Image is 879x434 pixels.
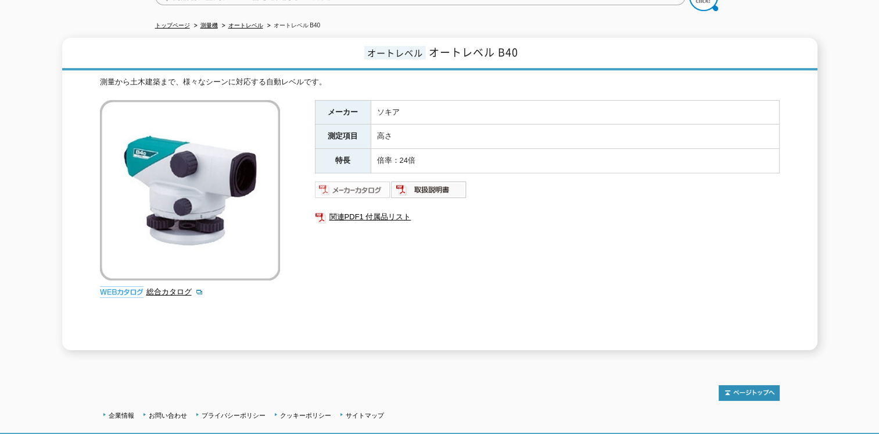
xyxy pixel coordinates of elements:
a: メーカーカタログ [315,188,391,197]
img: メーカーカタログ [315,180,391,199]
th: メーカー [315,100,371,124]
a: サイトマップ [346,412,384,419]
div: 測量から土木建築まで、様々なシーンに対応する自動レベルです。 [100,76,780,88]
a: オートレベル [228,22,263,29]
a: プライバシーポリシー [202,412,266,419]
td: ソキア [371,100,779,124]
a: クッキーポリシー [280,412,331,419]
td: 倍率：24倍 [371,149,779,173]
a: 総合カタログ [146,287,203,296]
a: 関連PDF1 付属品リスト [315,209,780,225]
a: トップページ [155,22,190,29]
a: 企業情報 [109,412,134,419]
a: お問い合わせ [149,412,187,419]
td: 高さ [371,124,779,149]
span: オートレベル [364,46,426,59]
img: 取扱説明書 [391,180,467,199]
a: 測量機 [200,22,218,29]
th: 特長 [315,149,371,173]
li: オートレベル B40 [265,20,321,32]
th: 測定項目 [315,124,371,149]
span: オートレベル B40 [429,44,518,60]
a: 取扱説明書 [391,188,467,197]
img: webカタログ [100,286,143,298]
img: オートレベル B40 [100,100,280,280]
img: トップページへ [719,385,780,401]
